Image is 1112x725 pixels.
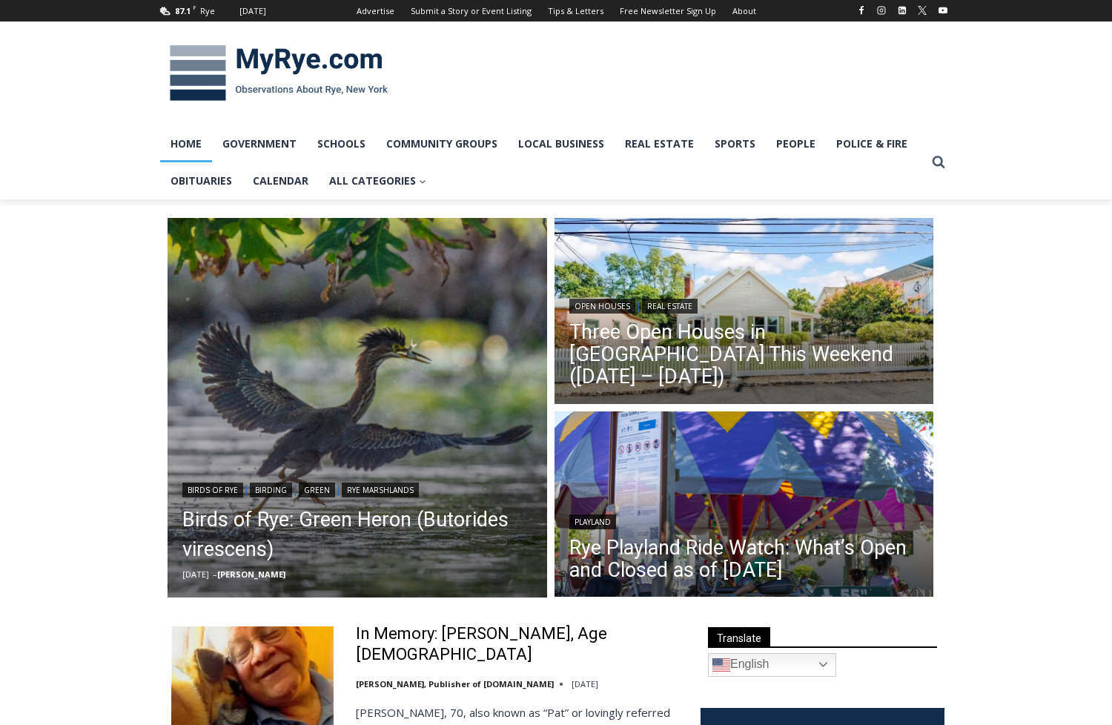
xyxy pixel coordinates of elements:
a: Rye Playland Ride Watch: What’s Open and Closed as of [DATE] [569,537,919,581]
a: Schools [307,125,376,162]
span: All Categories [329,173,426,189]
a: [PERSON_NAME], Publisher of [DOMAIN_NAME] [356,678,554,689]
img: (PHOTO: Green Heron (Butorides virescens) at the Marshlands Conservancy in Rye, New York. Credit:... [168,218,547,597]
a: Sports [704,125,766,162]
a: All Categories [319,162,437,199]
div: | | | [182,480,532,497]
time: [DATE] [572,678,598,689]
a: Local Business [508,125,615,162]
span: 87.1 [175,5,191,16]
time: [DATE] [182,569,209,580]
a: Birds of Rye: Green Heron (Butorides virescens) [182,505,532,564]
a: YouTube [934,1,952,19]
span: Translate [708,627,770,647]
a: Real Estate [615,125,704,162]
div: | [569,296,919,314]
a: People [766,125,826,162]
a: Home [160,125,212,162]
a: Playland [569,514,616,529]
img: 32 Ridgeland Terrace, Rye [555,218,934,408]
a: Government [212,125,307,162]
nav: Primary Navigation [160,125,925,200]
a: [PERSON_NAME] [217,569,285,580]
a: Read More Rye Playland Ride Watch: What’s Open and Closed as of Thursday, August 14, 2025 [555,411,934,601]
div: Rye [200,4,215,18]
span: F [193,3,196,11]
button: View Search Form [925,149,952,176]
a: Read More Birds of Rye: Green Heron (Butorides virescens) [168,218,547,597]
a: Real Estate [642,299,698,314]
div: [DATE] [239,4,266,18]
a: Birding [250,483,292,497]
a: Read More Three Open Houses in Rye This Weekend (August 16 – 17) [555,218,934,408]
a: English [708,653,836,677]
a: Community Groups [376,125,508,162]
a: In Memory: [PERSON_NAME], Age [DEMOGRAPHIC_DATA] [356,623,681,666]
img: MyRye.com [160,35,397,112]
a: Police & Fire [826,125,918,162]
a: Green [299,483,335,497]
a: Linkedin [893,1,911,19]
a: Open Houses [569,299,635,314]
a: Instagram [873,1,890,19]
a: Facebook [853,1,870,19]
span: – [213,569,217,580]
a: Three Open Houses in [GEOGRAPHIC_DATA] This Weekend ([DATE] – [DATE]) [569,321,919,388]
a: Birds of Rye [182,483,243,497]
img: (PHOTO: The Motorcycle Jump ride in the Kiddyland section of Rye Playland. File photo 2024. Credi... [555,411,934,601]
img: en [712,656,730,674]
a: Rye Marshlands [342,483,419,497]
a: Obituaries [160,162,242,199]
a: Calendar [242,162,319,199]
a: X [913,1,931,19]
